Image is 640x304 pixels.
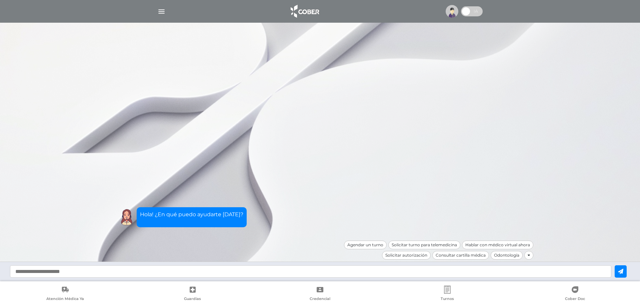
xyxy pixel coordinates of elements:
span: Cober Doc [565,296,585,302]
a: Turnos [384,286,511,303]
img: logo_cober_home-white.png [287,3,322,19]
div: Solicitar autorización [382,251,431,260]
a: Cober Doc [511,286,639,303]
div: Consultar cartilla médica [432,251,489,260]
img: profile-placeholder.svg [446,5,458,18]
div: Hablar con médico virtual ahora [462,241,533,249]
span: Turnos [441,296,454,302]
p: Hola! ¿En qué puedo ayudarte [DATE]? [140,211,243,219]
span: Guardias [184,296,201,302]
img: Cober_menu-lines-white.svg [157,7,166,16]
div: Solicitar turno para telemedicina [388,241,460,249]
span: Credencial [310,296,330,302]
div: Odontología [491,251,523,260]
span: Atención Médica Ya [46,296,84,302]
a: Guardias [129,286,256,303]
div: Agendar un turno [344,241,387,249]
a: Credencial [256,286,384,303]
img: Cober IA [118,209,135,226]
a: Atención Médica Ya [1,286,129,303]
